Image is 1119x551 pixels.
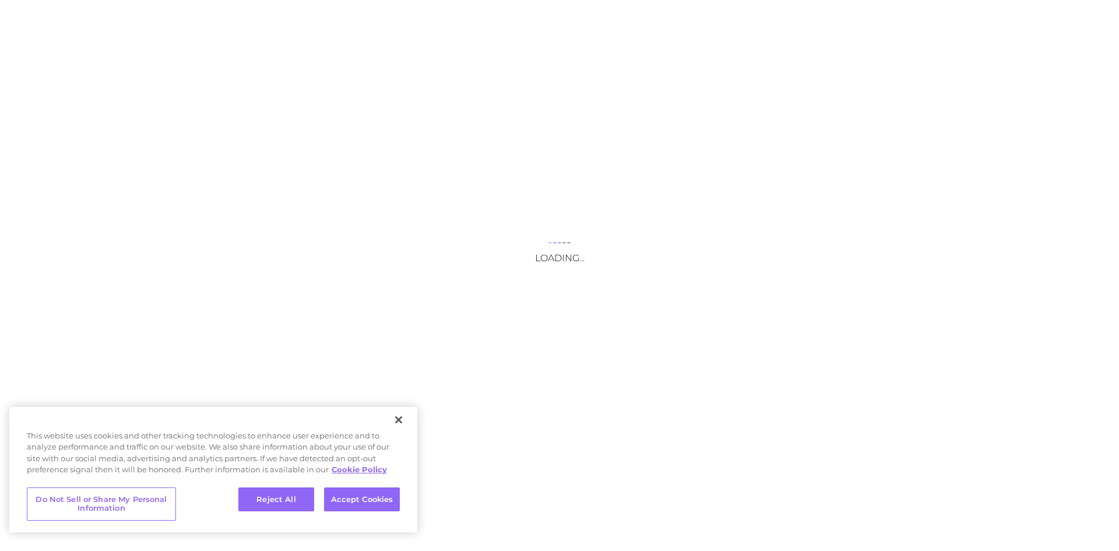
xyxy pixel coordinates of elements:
[443,252,676,264] h3: Loading...
[324,487,400,512] button: Accept Cookies
[9,430,417,482] div: This website uses cookies and other tracking technologies to enhance user experience and to analy...
[238,487,314,512] button: Reject All
[9,407,417,532] div: Cookie banner
[386,407,411,433] button: Close
[332,465,387,474] a: More information about your privacy, opens in a new tab
[27,487,176,521] button: Do Not Sell or Share My Personal Information
[9,407,417,532] div: Privacy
